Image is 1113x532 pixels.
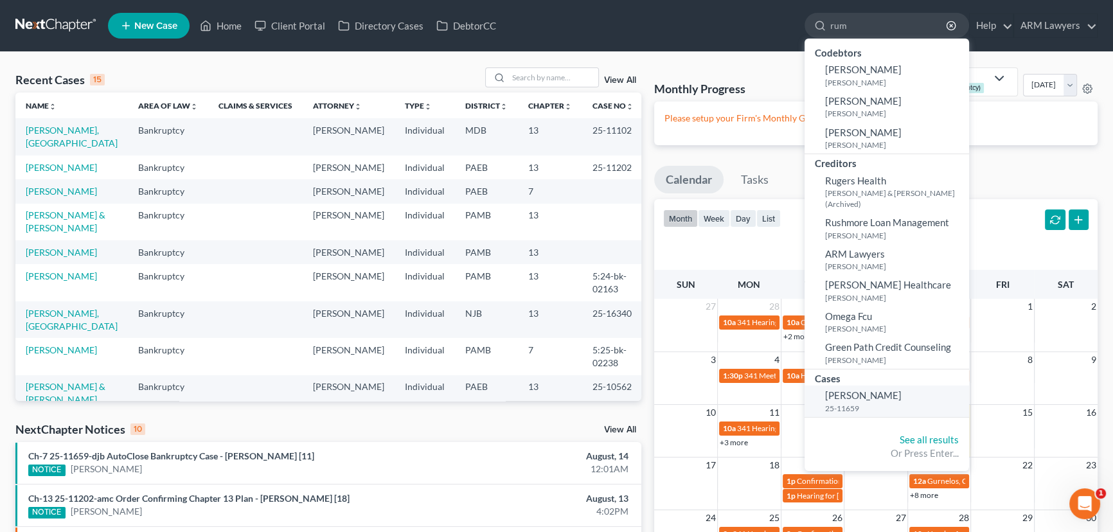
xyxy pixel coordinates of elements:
span: 9 [1090,352,1098,368]
a: [PERSON_NAME][PERSON_NAME] [805,91,969,123]
span: Omega Fcu [825,310,872,322]
span: 341 Hearing for Steingrabe, [GEOGRAPHIC_DATA] [737,317,909,327]
a: [PERSON_NAME] [71,463,142,475]
a: Tasks [729,166,780,194]
td: 13 [518,301,582,338]
button: list [756,209,781,227]
a: Area of Lawunfold_more [138,101,198,111]
i: unfold_more [354,103,362,111]
td: Bankruptcy [128,155,208,179]
span: Fri [996,279,1010,290]
td: 7 [518,179,582,203]
span: [PERSON_NAME] [825,95,902,107]
td: PAEB [455,179,518,203]
td: PAMB [455,338,518,375]
a: Ch-13 25-11202-amc Order Confirming Chapter 13 Plan - [PERSON_NAME] [18] [28,493,350,504]
td: PAMB [455,240,518,264]
span: [PERSON_NAME] [825,127,902,138]
i: unfold_more [626,103,634,111]
a: Nameunfold_more [26,101,57,111]
span: Sun [677,279,695,290]
a: DebtorCC [430,14,503,37]
span: 29 [1021,510,1034,526]
td: Individual [395,338,455,375]
a: Calendar [654,166,724,194]
td: Bankruptcy [128,338,208,375]
a: [PERSON_NAME], [GEOGRAPHIC_DATA] [26,308,118,332]
td: PAEB [455,375,518,412]
span: 1:30p [723,371,743,380]
a: [PERSON_NAME] [26,270,97,281]
td: [PERSON_NAME] [303,240,395,264]
td: [PERSON_NAME] [303,204,395,240]
small: 25-11659 [825,403,966,414]
span: Confirmation Hearing for [PERSON_NAME] [797,476,944,486]
td: Individual [395,155,455,179]
span: 25 [768,510,781,526]
td: Individual [395,179,455,203]
td: PAMB [455,204,518,240]
a: [PERSON_NAME] [26,186,97,197]
div: 12:01AM [437,463,628,475]
span: New Case [134,21,177,31]
small: [PERSON_NAME] [825,77,966,88]
a: View All [604,425,636,434]
span: Green Path Credit Counseling [825,341,951,353]
a: Help [970,14,1013,37]
td: Individual [395,375,455,412]
a: Chapterunfold_more [528,101,572,111]
small: [PERSON_NAME] [825,139,966,150]
td: NJB [455,301,518,338]
td: PAMB [455,264,518,301]
td: 13 [518,155,582,179]
a: Typeunfold_more [405,101,432,111]
i: unfold_more [49,103,57,111]
span: [PERSON_NAME] Healthcare [825,279,951,290]
a: [PERSON_NAME] [26,344,97,355]
td: 25-11202 [582,155,644,179]
span: 22 [1021,457,1034,473]
td: 25-11102 [582,118,644,155]
td: Bankruptcy [128,240,208,264]
a: Ch-7 25-11659-djb AutoClose Bankruptcy Case - [PERSON_NAME] [11] [28,450,314,461]
span: Confirmation Date for [PERSON_NAME] [801,317,937,327]
a: +8 more [910,490,938,500]
span: Rugers Health [825,175,886,186]
span: 26 [831,510,844,526]
a: [PERSON_NAME] & [PERSON_NAME] [26,209,105,233]
td: 5:24-bk-02163 [582,264,644,301]
small: [PERSON_NAME] [825,323,966,334]
td: 25-10562 [582,375,644,412]
input: Search by name... [830,13,948,37]
span: 28 [957,510,970,526]
span: 8 [1026,352,1034,368]
td: 13 [518,240,582,264]
button: week [698,209,730,227]
a: Attorneyunfold_more [313,101,362,111]
td: Individual [395,204,455,240]
a: Rugers Health[PERSON_NAME] & [PERSON_NAME] (Archived) [805,171,969,213]
small: [PERSON_NAME] [825,108,966,119]
td: 13 [518,264,582,301]
span: 23 [1085,457,1098,473]
iframe: Intercom live chat [1069,488,1100,519]
div: Or Press Enter... [815,447,959,460]
div: 10 [130,423,145,435]
div: 4:02PM [437,505,628,518]
a: [PERSON_NAME][PERSON_NAME] [805,123,969,154]
td: 13 [518,204,582,240]
small: [PERSON_NAME] & [PERSON_NAME] (Archived) [825,188,966,209]
a: Rushmore Loan Management[PERSON_NAME] [805,213,969,244]
div: 15 [90,74,105,85]
a: Home [193,14,248,37]
i: unfold_more [500,103,508,111]
span: 4 [773,352,781,368]
a: [PERSON_NAME] [26,247,97,258]
div: Codebtors [805,44,969,60]
h3: Monthly Progress [654,81,745,96]
span: Gurnelos, Chelsea & [PERSON_NAME] Confirmation [927,476,1103,486]
a: Omega Fcu[PERSON_NAME] [805,306,969,338]
i: unfold_more [424,103,432,111]
div: August, 13 [437,492,628,505]
span: ARM Lawyers [825,248,885,260]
